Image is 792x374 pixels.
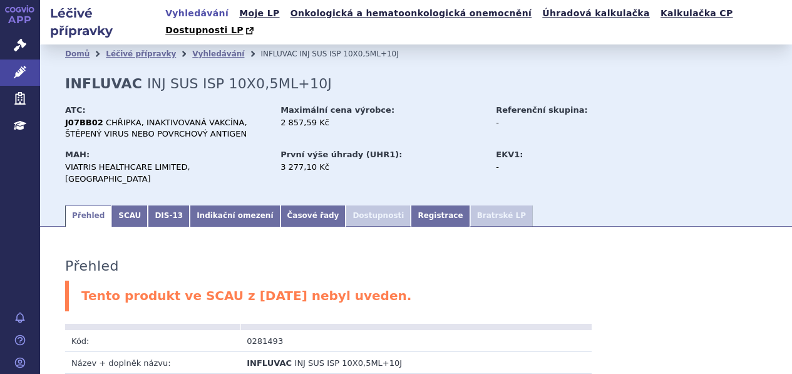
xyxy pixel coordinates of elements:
a: Registrace [411,205,470,227]
strong: Maximální cena výrobce: [280,105,394,115]
strong: EKV1: [496,150,523,159]
h3: Přehled [65,258,119,274]
a: Úhradová kalkulačka [538,5,654,22]
span: INJ SUS ISP 10X0,5ML+10J [147,76,332,91]
a: Přehled [65,205,111,227]
div: 3 277,10 Kč [280,162,484,173]
a: Kalkulačka CP [657,5,737,22]
strong: MAH: [65,150,90,159]
a: Časové řady [280,205,346,227]
span: INJ SUS ISP 10X0,5ML+10J [299,49,398,58]
td: Kód: [65,330,240,352]
h2: Léčivé přípravky [40,4,162,39]
a: Indikační omezení [190,205,280,227]
div: 2 857,59 Kč [280,117,484,128]
span: INJ SUS ISP 10X0,5ML+10J [295,358,403,368]
strong: J07BB02 [65,118,103,127]
strong: ATC: [65,105,86,115]
td: Název + doplněk názvu: [65,352,240,374]
strong: Referenční skupina: [496,105,587,115]
a: Domů [65,49,90,58]
a: DIS-13 [148,205,190,227]
strong: První výše úhrady (UHR1): [280,150,402,159]
span: INFLUVAC [260,49,297,58]
a: Onkologická a hematoonkologická onemocnění [287,5,536,22]
a: Léčivé přípravky [106,49,176,58]
a: Moje LP [235,5,283,22]
a: Vyhledávání [162,5,232,22]
strong: INFLUVAC [65,76,142,91]
div: - [496,162,637,173]
span: CHŘIPKA, INAKTIVOVANÁ VAKCÍNA, ŠTĚPENÝ VIRUS NEBO POVRCHOVÝ ANTIGEN [65,118,247,138]
a: SCAU [111,205,148,227]
div: Tento produkt ve SCAU z [DATE] nebyl uveden. [65,281,767,311]
a: Dostupnosti LP [162,22,260,39]
span: Dostupnosti LP [165,25,244,35]
span: INFLUVAC [247,358,292,368]
td: 0281493 [240,330,416,352]
a: Vyhledávání [192,49,244,58]
div: VIATRIS HEALTHCARE LIMITED, [GEOGRAPHIC_DATA] [65,162,269,184]
div: - [496,117,637,128]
